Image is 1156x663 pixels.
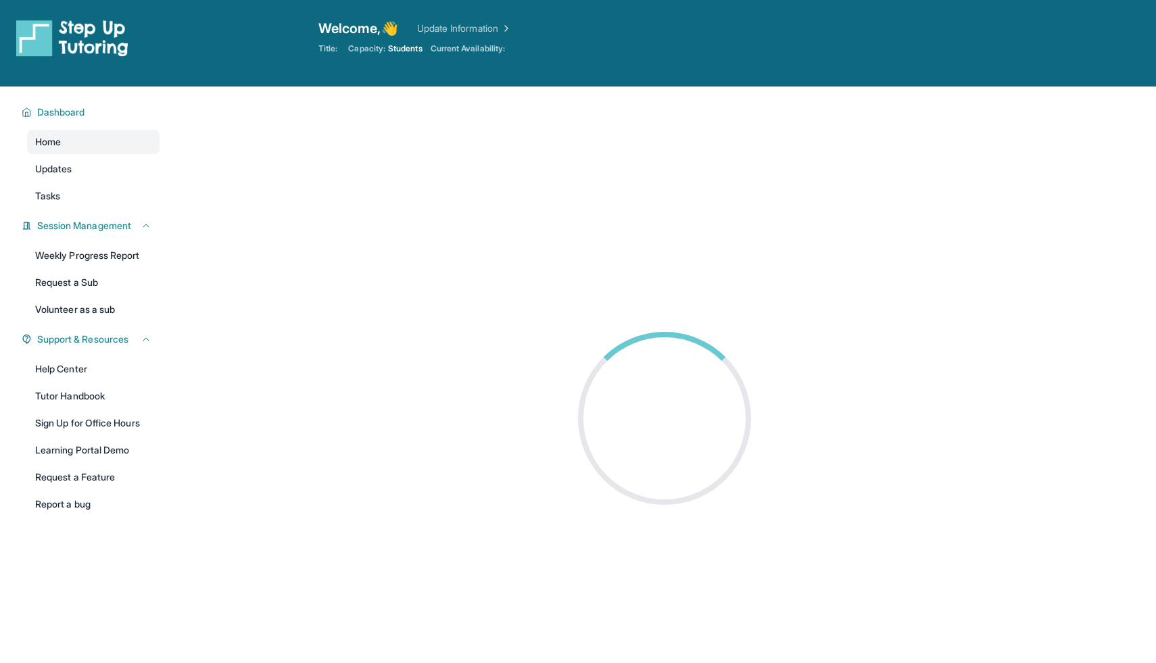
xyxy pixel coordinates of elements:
img: Chevron Right [498,22,512,35]
a: Home [27,130,160,154]
span: Support & Resources [37,333,128,346]
a: Help Center [27,357,160,381]
span: Students [388,43,423,54]
button: Support & Resources [32,333,151,346]
span: Current Availability: [431,43,505,54]
a: Volunteer as a sub [27,297,160,322]
button: Session Management [32,219,151,232]
a: Learning Portal Demo [27,438,160,462]
span: Title: [318,43,337,54]
a: Sign Up for Office Hours [27,411,160,435]
a: Request a Sub [27,270,160,295]
a: Request a Feature [27,465,160,489]
span: Home [35,135,61,149]
button: Dashboard [32,105,151,119]
span: Capacity: [348,43,385,54]
span: Welcome, 👋 [318,19,398,38]
span: Tasks [35,189,60,203]
a: Update Information [417,22,512,35]
a: Report a bug [27,492,160,516]
a: Tutor Handbook [27,384,160,408]
a: Weekly Progress Report [27,243,160,268]
span: Session Management [37,219,131,232]
span: Dashboard [37,105,85,119]
span: Updates [35,162,72,176]
a: Updates [27,157,160,181]
img: logo [16,19,128,57]
a: Tasks [27,184,160,208]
